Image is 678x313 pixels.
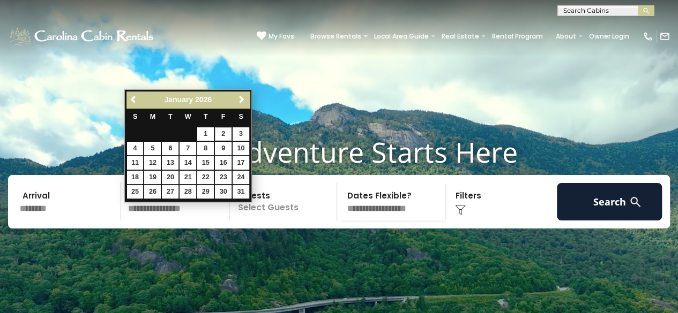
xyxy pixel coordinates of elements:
a: 30 [215,185,232,199]
a: 26 [144,185,161,199]
a: Real Estate [436,29,485,44]
a: 8 [197,142,214,155]
a: Previous [128,93,141,106]
a: 23 [215,171,232,184]
span: Saturday [239,113,243,120]
a: 7 [180,142,196,155]
a: 10 [233,142,249,155]
a: 13 [162,156,178,170]
a: 29 [197,185,214,199]
img: phone-regular-white.png [643,31,653,42]
button: Search [557,183,662,220]
a: 24 [233,171,249,184]
a: 4 [127,142,144,155]
a: 21 [180,171,196,184]
span: Next [237,95,246,104]
a: 17 [233,156,249,170]
span: Thursday [204,113,208,120]
span: Monday [150,113,156,120]
a: Local Area Guide [369,29,434,44]
a: 27 [162,185,178,199]
a: 6 [162,142,178,155]
span: January [164,95,193,104]
a: 18 [127,171,144,184]
a: Browse Rentals [305,29,367,44]
a: 14 [180,156,196,170]
a: 11 [127,156,144,170]
img: filter--v1.png [455,204,466,215]
a: 20 [162,171,178,184]
span: Tuesday [168,113,173,120]
a: 12 [144,156,161,170]
a: Rental Program [487,29,548,44]
span: Sunday [133,113,137,120]
a: 3 [233,127,249,141]
a: 22 [197,171,214,184]
img: search-regular-white.png [629,195,642,209]
a: 15 [197,156,214,170]
a: 28 [180,185,196,199]
span: 2026 [195,95,212,104]
span: Friday [221,113,226,120]
a: 5 [144,142,161,155]
a: About [550,29,582,44]
a: 2 [215,127,232,141]
img: White-1-1-2.png [8,26,157,47]
a: My Favs [257,31,294,42]
span: My Favs [269,32,294,41]
a: 19 [144,171,161,184]
a: 9 [215,142,232,155]
h1: Your Adventure Starts Here [8,135,670,169]
img: mail-regular-white.png [659,31,670,42]
a: 31 [233,185,249,199]
a: 16 [215,156,232,170]
a: Owner Login [584,29,635,44]
span: Previous [130,95,138,104]
a: 25 [127,185,144,199]
span: Wednesday [185,113,191,120]
p: Select Guests [233,183,337,220]
a: 1 [197,127,214,141]
a: Next [235,93,249,106]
